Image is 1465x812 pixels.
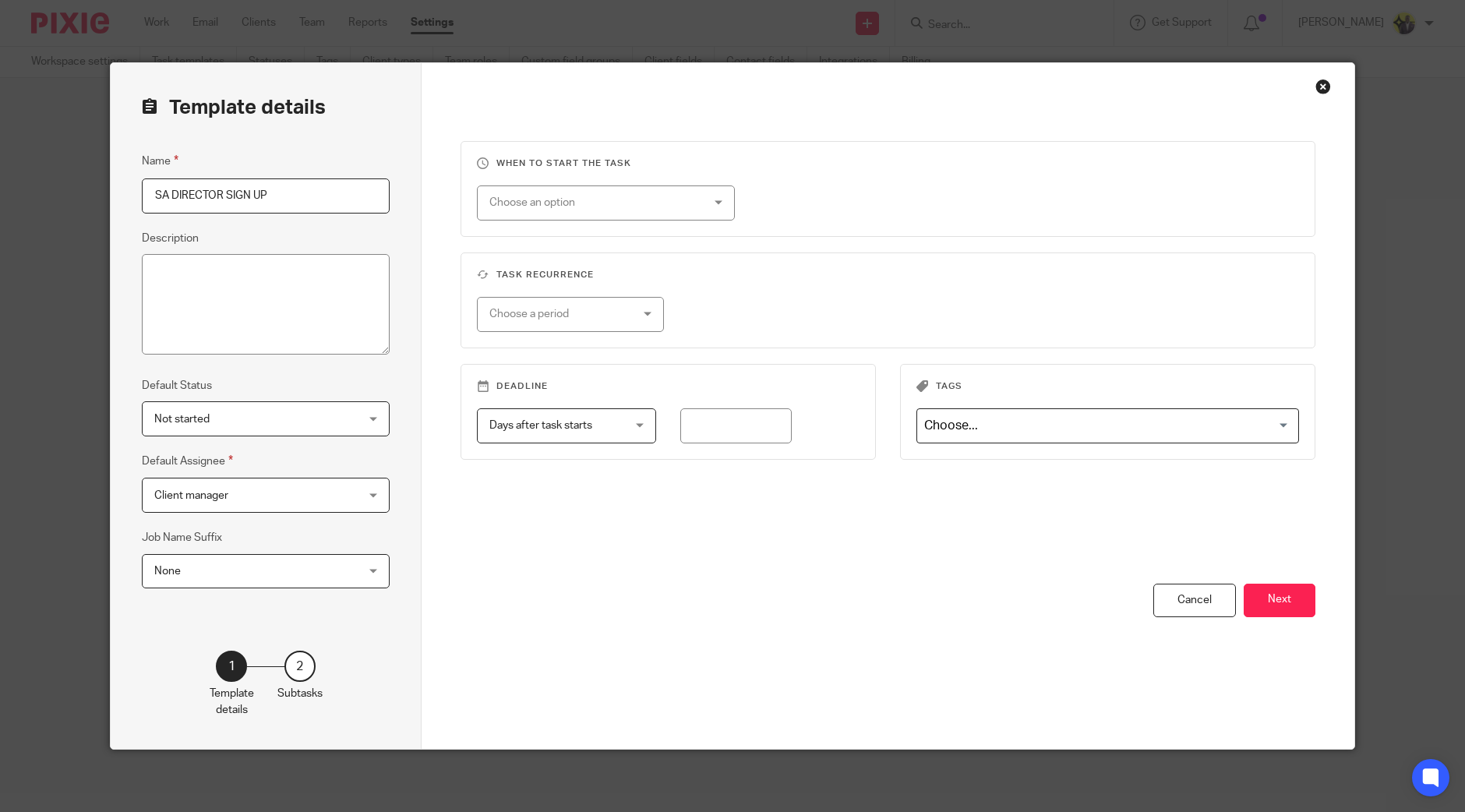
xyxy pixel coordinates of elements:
div: 1 [216,651,247,682]
h2: Template details [142,94,326,121]
p: Template details [210,686,254,718]
span: None [154,566,181,577]
label: Default Status [142,378,212,394]
div: Search for option [916,408,1299,443]
button: Next [1244,584,1315,617]
p: Subtasks [277,686,323,701]
label: Job Name Suffix [142,530,222,545]
span: Not started [154,414,210,425]
h3: Deadline [477,380,860,393]
label: Name [142,152,178,170]
h3: When to start the task [477,157,1299,170]
label: Default Assignee [142,452,233,470]
span: Days after task starts [489,420,592,431]
div: Close this dialog window [1315,79,1331,94]
div: Choose an option [489,186,685,219]
div: 2 [284,651,316,682]
div: Choose a period [489,298,629,330]
label: Description [142,231,199,246]
h3: Tags [916,380,1299,393]
h3: Task recurrence [477,269,1299,281]
input: Search for option [919,412,1290,440]
span: Client manager [154,490,228,501]
div: Cancel [1153,584,1236,617]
